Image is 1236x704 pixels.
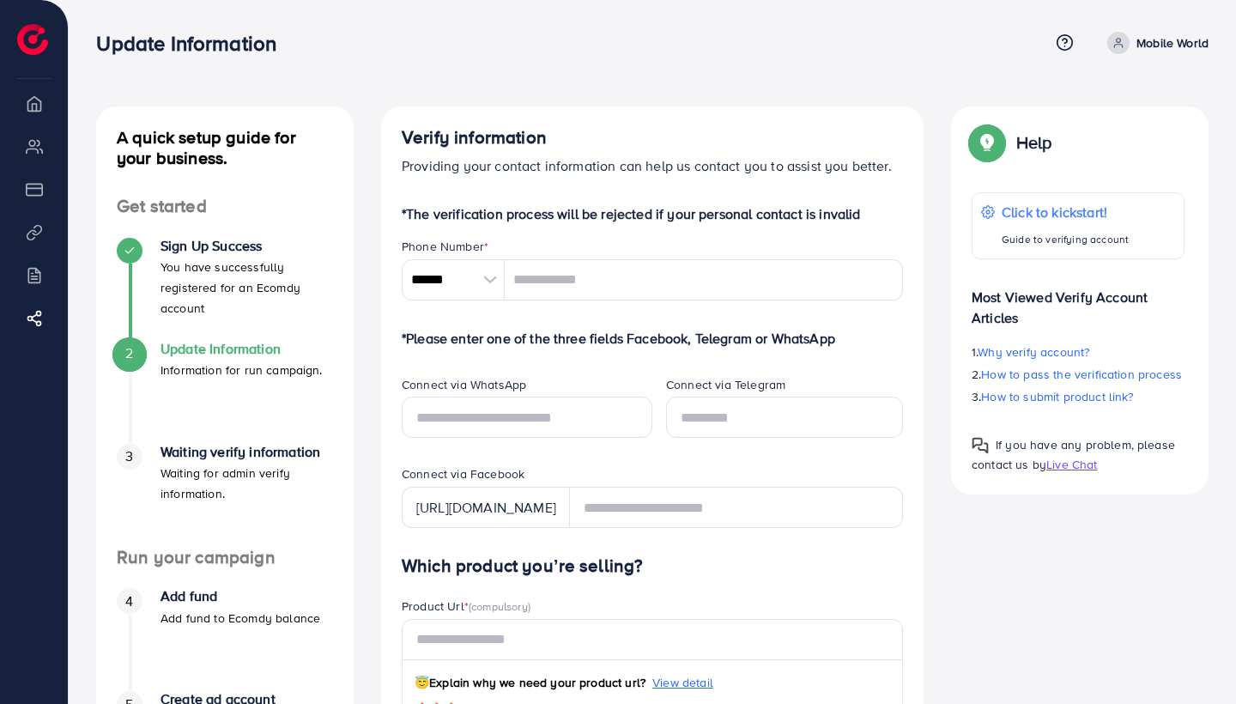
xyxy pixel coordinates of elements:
p: Most Viewed Verify Account Articles [972,273,1184,328]
label: Phone Number [402,238,488,255]
h4: Sign Up Success [161,238,333,254]
li: Waiting verify information [96,444,354,547]
li: Update Information [96,341,354,444]
span: 3 [125,446,133,466]
p: Guide to verifying account [1002,229,1129,250]
span: Why verify account? [978,343,1089,361]
label: Product Url [402,598,530,615]
p: Add fund to Ecomdy balance [161,608,320,628]
p: Help [1016,132,1052,153]
label: Connect via Facebook [402,465,524,482]
p: 1. [972,342,1184,362]
p: 3. [972,386,1184,407]
span: Explain why we need your product url? [415,674,645,691]
h4: Run your campaign [96,547,354,568]
h4: Waiting verify information [161,444,333,460]
span: Live Chat [1046,456,1097,473]
p: You have successfully registered for an Ecomdy account [161,257,333,319]
label: Connect via WhatsApp [402,376,526,393]
img: logo [17,24,48,55]
img: Popup guide [972,127,1003,158]
a: Mobile World [1100,32,1209,54]
img: Popup guide [972,437,989,454]
h4: Get started [96,196,354,217]
li: Sign Up Success [96,238,354,341]
p: Waiting for admin verify information. [161,463,333,504]
h4: Update Information [161,341,323,357]
p: *Please enter one of the three fields Facebook, Telegram or WhatsApp [402,328,903,349]
p: Click to kickstart! [1002,202,1129,222]
h4: Verify information [402,127,903,149]
span: If you have any problem, please contact us by [972,436,1175,473]
p: 2. [972,364,1184,385]
p: Mobile World [1136,33,1209,53]
span: 😇 [415,674,429,691]
span: 4 [125,592,133,611]
h4: Which product you’re selling? [402,555,903,577]
span: 2 [125,343,133,363]
h4: A quick setup guide for your business. [96,127,354,168]
span: How to pass the verification process [981,366,1182,383]
span: How to submit product link? [981,388,1133,405]
p: Information for run campaign. [161,360,323,380]
li: Add fund [96,588,354,691]
label: Connect via Telegram [666,376,785,393]
p: Providing your contact information can help us contact you to assist you better. [402,155,903,176]
div: [URL][DOMAIN_NAME] [402,487,570,528]
span: (compulsory) [469,598,530,614]
h3: Update Information [96,31,290,56]
span: View detail [652,674,713,691]
h4: Add fund [161,588,320,604]
p: *The verification process will be rejected if your personal contact is invalid [402,203,903,224]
